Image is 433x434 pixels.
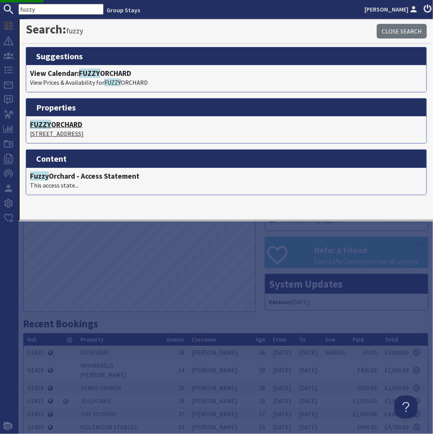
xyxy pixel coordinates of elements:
[267,296,426,308] li: [DATE]
[80,384,122,392] a: PEAKS GRANGE
[23,394,47,407] td: G1417
[295,394,321,407] td: [DATE]
[321,333,349,346] th: Due
[26,22,377,37] h1: Search:
[269,278,343,290] a: System Updates
[385,423,409,431] a: £4,750.00
[30,129,423,138] p: [STREET_ADDRESS]
[30,181,423,190] p: This access state...
[3,422,12,431] img: staytech_i_w-64f4e8e9ee0a9c174fd5317b4b171b261742d2d393467e5bdba4413f4f884c10.svg
[80,410,116,418] a: THE PLOUGH
[188,394,252,407] td: [PERSON_NAME]
[357,366,377,374] a: £420.00
[30,69,423,78] h4: View Calendar: ORCHARD
[23,359,47,381] td: G1419
[353,410,377,418] a: £1,000.00
[178,384,184,392] span: 20
[256,336,265,343] a: Age
[385,336,398,343] a: Total
[23,407,47,421] td: G1413
[18,4,104,15] input: SEARCH
[413,424,420,431] img: Referer: Group Stays
[385,410,409,418] a: £4,800.00
[178,366,184,374] span: 14
[23,317,98,330] a: Recent Bookings
[178,349,184,356] span: 19
[295,346,321,359] td: [DATE]
[166,336,184,343] a: Guests
[30,78,423,87] p: View Prices & Availability for ORCHARD
[30,172,423,190] a: FuzzyOrchard - Access StatementThis access state...
[178,410,184,418] span: 27
[178,423,184,431] span: 19
[188,421,252,434] td: [PERSON_NAME]
[353,336,364,343] a: Paid
[295,359,321,381] td: [DATE]
[26,150,426,168] h3: content
[299,336,306,343] a: To
[385,384,409,392] a: £3,900.00
[357,384,377,392] a: £820.00
[295,407,321,421] td: [DATE]
[364,5,419,14] a: [PERSON_NAME]
[80,362,126,379] a: WHIMBRELS [PERSON_NAME]
[377,24,427,39] a: Close Search
[30,120,423,129] h4: ORCHARD
[252,381,269,394] td: 26
[269,359,295,381] td: [DATE]
[385,366,409,374] a: £2,050.00
[252,407,269,421] td: 57
[395,395,418,419] iframe: Toggle Customer Support
[269,421,295,434] td: [DATE]
[30,171,49,181] span: Fuzzy
[252,421,269,434] td: 59
[30,120,51,129] span: FUZZY
[269,407,295,421] td: [DATE]
[66,27,83,35] small: fuzzy
[325,349,345,356] a: £640.00
[414,240,425,248] a: HIDE
[23,381,47,394] td: G1418
[269,346,295,359] td: [DATE]
[314,256,428,266] p: Earn 10% Commission on all signups
[188,381,252,394] td: [PERSON_NAME]
[104,79,121,86] span: FUZZY
[353,397,377,405] a: £2,955.00
[273,336,286,343] a: From
[26,99,426,116] h3: properties
[265,237,428,268] a: Refer a Friend Earn 10% Commission on all signups
[357,423,377,431] a: £990.00
[385,397,409,405] a: £2,955.00
[269,298,291,306] strong: Version:
[385,349,409,356] a: £3,000.00
[80,336,104,343] a: Property
[252,394,269,407] td: 29
[295,381,321,394] td: [DATE]
[413,349,420,356] img: Referer: Group Stays
[269,394,295,407] td: [DATE]
[178,397,184,405] span: 18
[252,359,269,381] td: 58
[252,346,269,359] td: 46
[413,367,420,374] img: Referer: Group Stays
[27,336,37,343] a: Ref.
[413,384,420,392] img: Referer: Group Stays
[30,120,423,138] a: FUZZYORCHARD[STREET_ADDRESS]
[80,349,109,356] a: DOVESWAY
[192,336,217,343] a: Customer
[23,421,47,434] td: G1409
[314,245,428,255] h3: Refer a Friend
[107,6,140,14] a: Group Stays
[188,407,252,421] td: [PERSON_NAME]
[80,423,137,431] a: HOLEMOOR STABLES
[363,349,377,356] a: £0.00
[188,359,252,381] td: [PERSON_NAME]
[269,381,295,394] td: [DATE]
[26,47,426,65] h3: suggestions
[80,397,111,405] a: JOLLYOAKS
[79,69,100,78] span: FUZZY
[188,346,252,359] td: [PERSON_NAME]
[23,346,47,359] td: G1420
[30,172,423,181] h4: Orchard - Access Statement
[295,421,321,434] td: [DATE]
